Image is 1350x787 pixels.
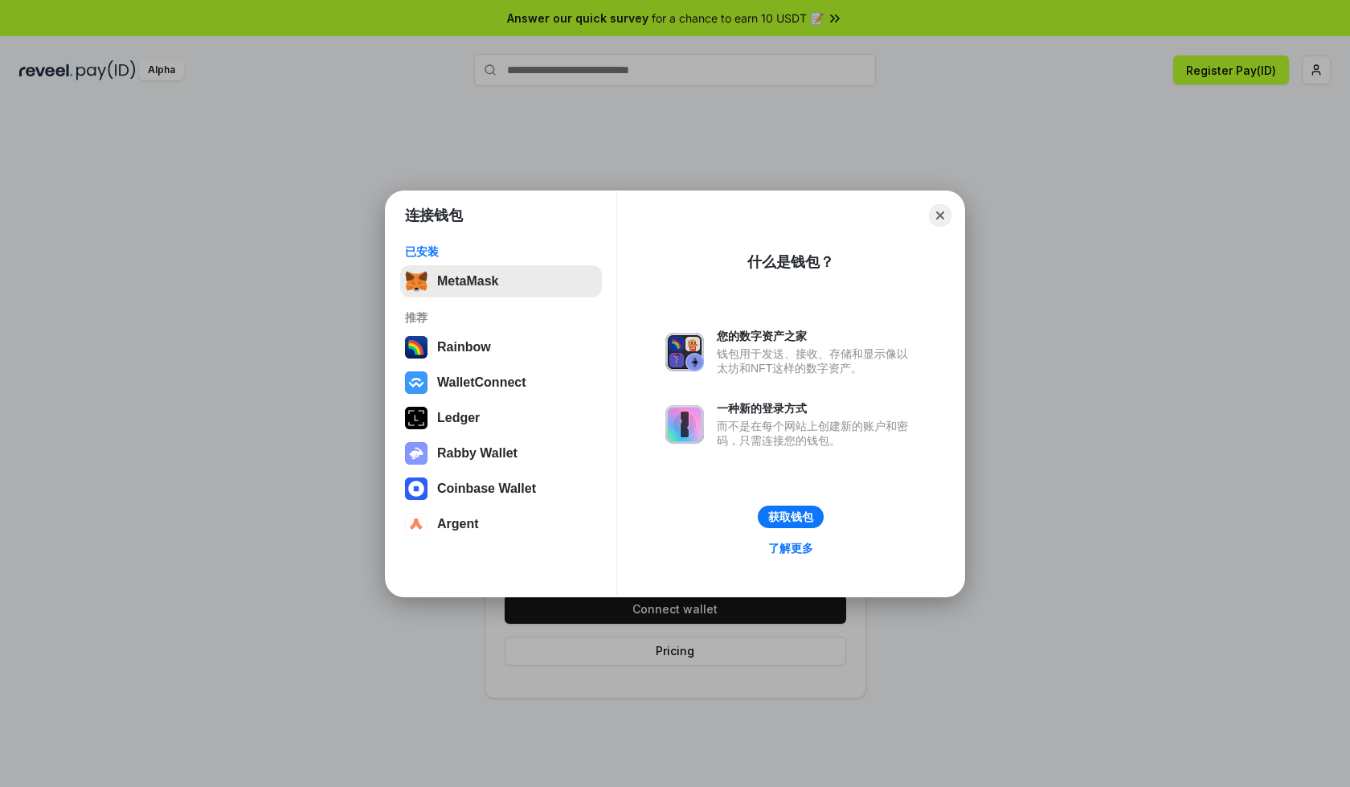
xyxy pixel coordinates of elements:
[400,367,602,399] button: WalletConnect
[437,340,491,355] div: Rainbow
[437,375,526,390] div: WalletConnect
[400,437,602,469] button: Rabby Wallet
[717,329,916,343] div: 您的数字资产之家
[405,310,597,325] div: 推荐
[405,336,427,359] img: svg+xml,%3Csvg%20width%3D%22120%22%20height%3D%22120%22%20viewBox%3D%220%200%20120%20120%22%20fil...
[405,442,427,465] img: svg+xml,%3Csvg%20xmlns%3D%22http%3A%2F%2Fwww.w3.org%2F2000%2Fsvg%22%20fill%3D%22none%22%20viewBox...
[400,508,602,540] button: Argent
[768,510,813,524] div: 获取钱包
[405,244,597,259] div: 已安装
[437,517,479,531] div: Argent
[437,446,517,461] div: Rabby Wallet
[405,270,427,293] img: svg+xml,%3Csvg%20fill%3D%22none%22%20height%3D%2233%22%20viewBox%3D%220%200%2035%2033%22%20width%...
[405,478,427,500] img: svg+xml,%3Csvg%20width%3D%2228%22%20height%3D%2228%22%20viewBox%3D%220%200%2028%2028%22%20fill%3D...
[400,331,602,363] button: Rainbow
[405,371,427,394] img: svg+xml,%3Csvg%20width%3D%2228%22%20height%3D%2228%22%20viewBox%3D%220%200%2028%2028%22%20fill%3D...
[758,506,824,528] button: 获取钱包
[437,274,498,289] div: MetaMask
[717,419,916,448] div: 而不是在每个网站上创建新的账户和密码，只需连接您的钱包。
[400,402,602,434] button: Ledger
[759,538,823,559] a: 了解更多
[768,541,813,555] div: 了解更多
[665,405,704,444] img: svg+xml,%3Csvg%20xmlns%3D%22http%3A%2F%2Fwww.w3.org%2F2000%2Fsvg%22%20fill%3D%22none%22%20viewBox...
[665,333,704,371] img: svg+xml,%3Csvg%20xmlns%3D%22http%3A%2F%2Fwww.w3.org%2F2000%2Fsvg%22%20fill%3D%22none%22%20viewBox...
[929,204,951,227] button: Close
[437,411,480,425] div: Ledger
[400,265,602,297] button: MetaMask
[747,252,834,272] div: 什么是钱包？
[717,401,916,416] div: 一种新的登录方式
[437,482,536,496] div: Coinbase Wallet
[405,407,427,429] img: svg+xml,%3Csvg%20xmlns%3D%22http%3A%2F%2Fwww.w3.org%2F2000%2Fsvg%22%20width%3D%2228%22%20height%3...
[400,473,602,505] button: Coinbase Wallet
[405,206,463,225] h1: 连接钱包
[405,513,427,535] img: svg+xml,%3Csvg%20width%3D%2228%22%20height%3D%2228%22%20viewBox%3D%220%200%2028%2028%22%20fill%3D...
[717,346,916,375] div: 钱包用于发送、接收、存储和显示像以太坊和NFT这样的数字资产。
